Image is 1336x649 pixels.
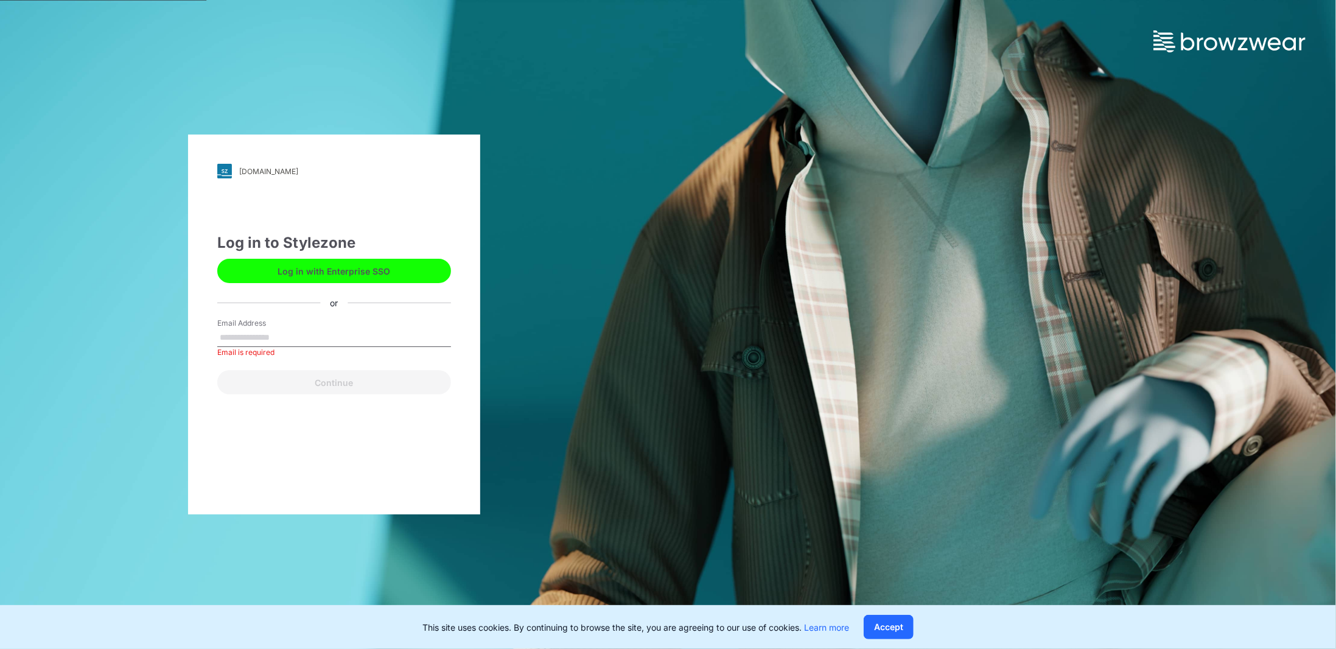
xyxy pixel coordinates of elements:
[217,164,232,178] img: svg+xml;base64,PHN2ZyB3aWR0aD0iMjgiIGhlaWdodD0iMjgiIHZpZXdCb3g9IjAgMCAyOCAyOCIgZmlsbD0ibm9uZSIgeG...
[217,232,451,254] div: Log in to Stylezone
[422,621,849,634] p: This site uses cookies. By continuing to browse the site, you are agreeing to our use of cookies.
[217,164,451,178] a: [DOMAIN_NAME]
[239,167,298,176] div: [DOMAIN_NAME]
[864,615,914,639] button: Accept
[804,622,849,633] a: Learn more
[217,347,451,358] div: Email is required
[217,318,303,329] label: Email Address
[217,259,451,283] button: Log in with Enterprise SSO
[320,296,348,309] div: or
[1153,30,1306,52] img: browzwear-logo.73288ffb.svg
